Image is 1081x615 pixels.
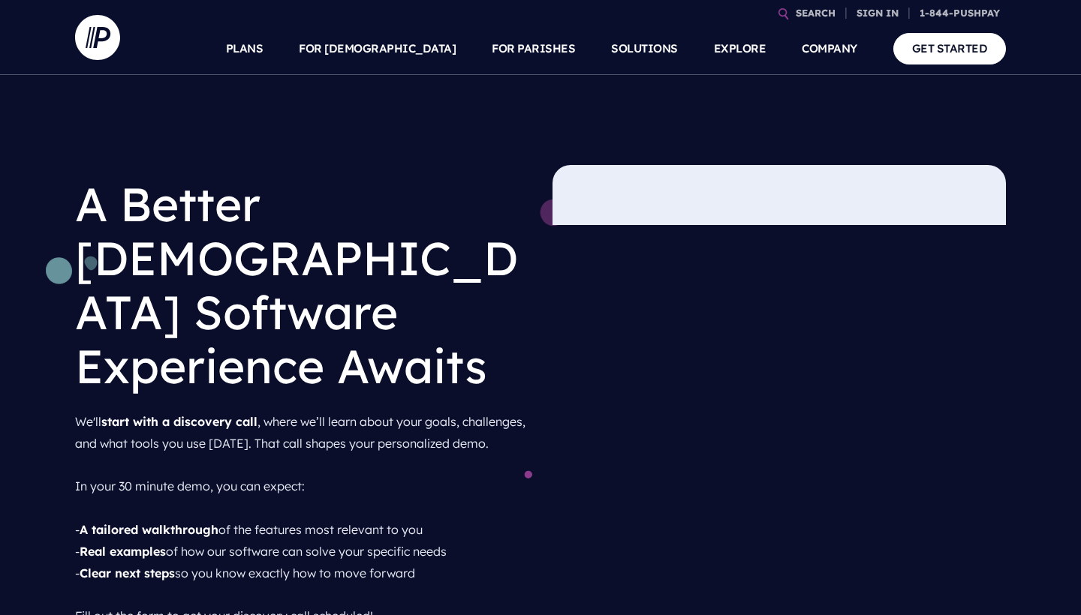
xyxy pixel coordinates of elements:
[492,22,575,75] a: FOR PARISHES
[80,544,166,559] strong: Real examples
[611,22,678,75] a: SOLUTIONS
[101,414,257,429] strong: start with a discovery call
[802,22,857,75] a: COMPANY
[299,22,456,75] a: FOR [DEMOGRAPHIC_DATA]
[75,165,528,405] h1: A Better [DEMOGRAPHIC_DATA] Software Experience Awaits
[80,522,218,537] strong: A tailored walkthrough
[893,33,1007,64] a: GET STARTED
[714,22,766,75] a: EXPLORE
[226,22,263,75] a: PLANS
[80,565,175,580] strong: Clear next steps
